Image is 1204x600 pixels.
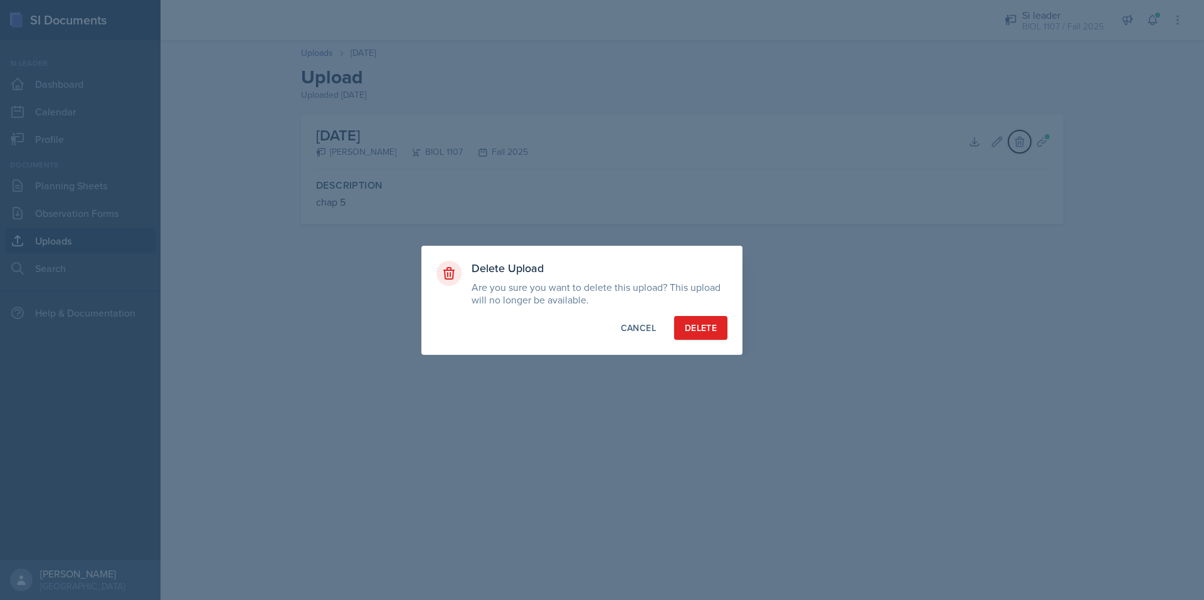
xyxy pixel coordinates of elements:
[685,322,717,334] div: Delete
[610,316,667,340] button: Cancel
[674,316,727,340] button: Delete
[472,281,727,306] p: Are you sure you want to delete this upload? This upload will no longer be available.
[472,261,727,276] h3: Delete Upload
[621,322,656,334] div: Cancel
